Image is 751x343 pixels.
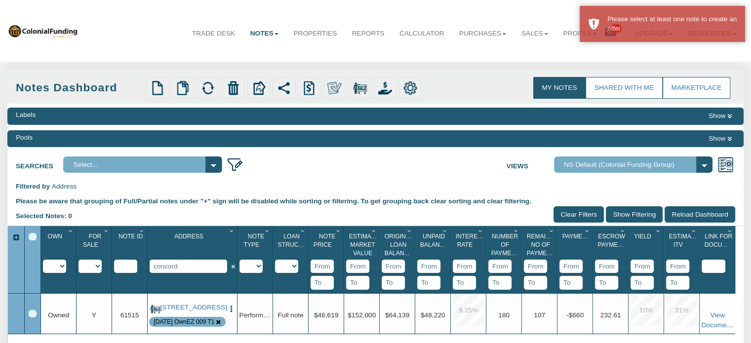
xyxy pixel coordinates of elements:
[566,311,584,318] span: -$660
[392,21,452,46] a: Calculator
[559,229,593,290] div: Sort None
[226,81,240,95] img: trash.png
[595,229,628,290] div: Sort None
[488,229,521,290] div: Sort None
[405,226,414,235] div: Column Menu
[498,311,510,318] span: 180
[665,206,735,223] input: Reload Dashboard
[417,260,440,273] input: From
[667,295,697,326] div: 31.0
[16,79,143,96] div: Notes Dashboard
[137,226,147,235] div: Column Menu
[417,229,450,260] div: Unpaid Balance Sort None
[595,229,628,260] div: Escrow Payment Sort None
[666,276,689,290] input: To
[717,156,734,173] img: views.png
[417,229,450,290] div: Sort None
[242,21,286,46] a: Notes
[275,229,308,260] div: Loan Structure Sort None
[16,156,63,171] label: Searches
[16,191,735,206] div: Please be aware that grouping of Full/Partial notes under "+" sign will be disabled while sorting...
[595,276,618,290] input: To
[349,233,383,257] span: Estimated Market Value
[382,229,415,290] div: Sort None
[702,229,735,260] div: Link For Documents Sort None
[600,311,621,318] span: 232.61
[43,229,76,260] div: Own Sort None
[346,229,379,260] div: Estimated Market Value Sort None
[120,311,139,318] span: 61515
[705,133,735,145] button: Show
[524,229,557,260] div: Remaining No Of Payments Sort None
[514,21,556,46] a: Sales
[92,311,96,318] span: Y
[631,295,662,326] div: 10.0
[453,295,484,326] div: 9.25
[488,229,521,260] div: Number Of Payments Sort None
[176,81,190,95] img: copy.png
[453,229,486,290] div: Sort None
[507,156,554,171] label: Views
[346,260,369,273] input: From
[160,304,225,311] a: 1170 North Concord Street, Indianapolis, IN, 46222
[440,226,450,235] div: Column Menu
[534,311,545,318] span: 107
[369,226,379,235] div: Column Menu
[344,21,392,46] a: Reports
[452,21,514,46] a: Purchases
[278,233,315,248] span: Loan Structure
[420,233,448,248] span: Unpaid Balance
[83,233,102,248] span: For Sale
[8,233,24,243] div: Expand All
[243,233,264,248] span: Note Type
[417,276,440,290] input: To
[378,81,392,95] img: purchase_offer.png
[150,304,160,314] img: for_sale.png
[725,226,735,235] div: Column Menu
[512,226,521,235] div: Column Menu
[666,260,689,273] input: From
[631,276,654,290] input: To
[150,229,237,260] div: Address Sort None
[154,318,214,326] div: Note is contained in the pool 8-14-25 OwnEZ 009 T1
[314,233,336,248] span: Note Price
[456,233,485,248] span: Interest Rate
[618,226,628,235] div: Column Menu
[150,229,237,273] div: Sort None
[353,81,367,95] img: for_sale.png
[453,229,486,260] div: Interest Rate Sort None
[119,233,143,240] span: Note Id
[227,226,237,235] div: Column Menu
[348,311,376,318] span: $152,000
[298,226,308,235] div: Column Menu
[555,21,604,46] a: Profile
[311,276,334,290] input: To
[151,81,164,95] img: new.png
[491,233,523,257] span: Number Of Payments
[607,14,737,34] div: Please select at least one note to create an offer
[689,226,699,235] div: Column Menu
[114,229,147,273] div: Sort None
[102,226,111,235] div: Column Menu
[488,260,512,273] input: From
[403,81,417,95] img: settings.png
[16,183,50,190] span: Filtered by
[583,226,592,235] div: Column Menu
[48,311,69,318] span: Owned
[527,233,561,257] span: Remaining No Of Payments
[488,276,512,290] input: To
[277,311,303,318] span: Full note
[669,233,703,248] span: Estimated Itv
[631,229,664,260] div: Yield Sort None
[346,229,379,290] div: Sort None
[302,81,316,95] img: history.png
[311,260,334,273] input: From
[562,233,604,240] span: Payment(P&I)
[705,110,735,122] button: Show
[227,305,236,313] img: cell-menu.png
[239,229,273,260] div: Note Type Sort None
[263,226,272,235] div: Column Menu
[47,233,62,240] span: Own
[634,233,651,240] span: Yield
[382,276,405,290] input: To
